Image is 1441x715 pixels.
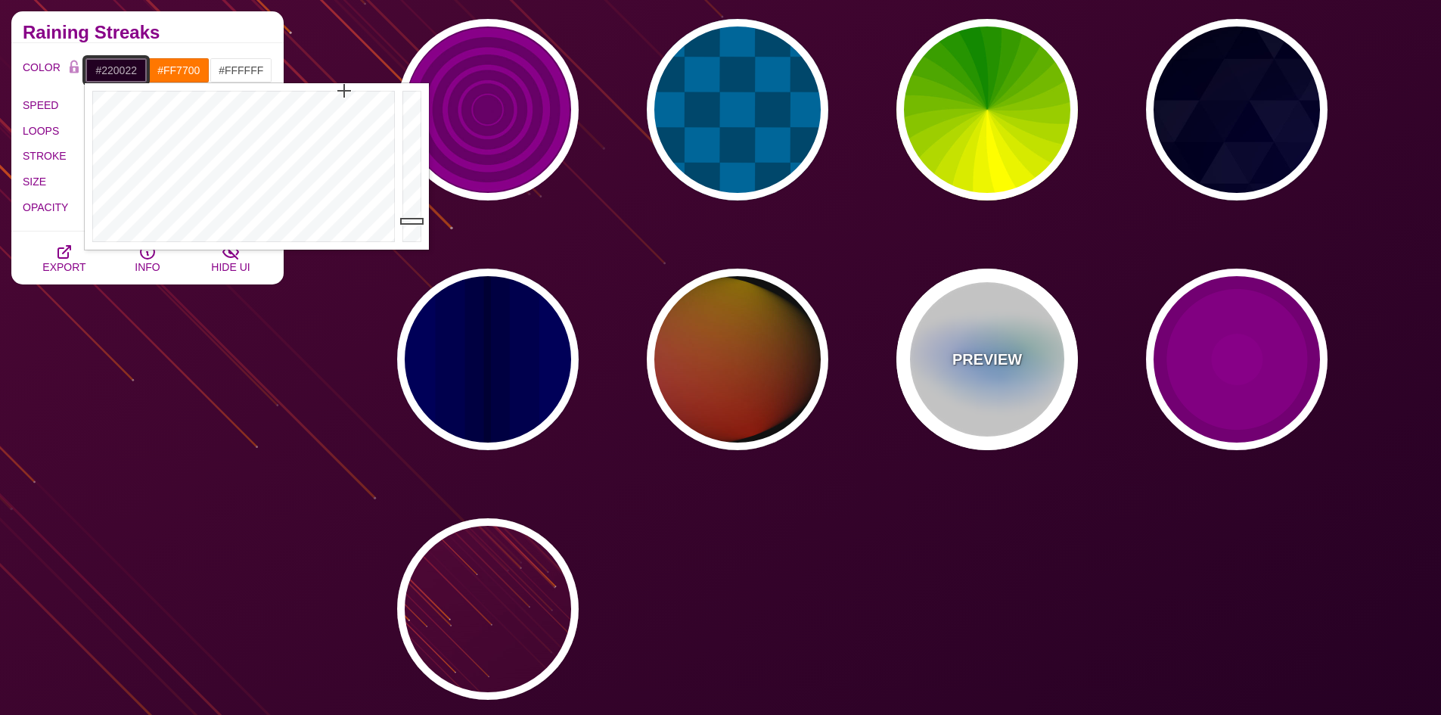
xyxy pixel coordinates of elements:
label: STROKE [23,146,85,166]
label: OPACITY [23,197,85,217]
span: HIDE UI [211,261,250,273]
button: INFO [106,232,189,284]
button: a pinwheel background that spins [896,19,1078,201]
button: moving streaks of red gradient lines over purple background [397,518,579,700]
label: LOOPS [23,121,85,141]
button: an oval that spins with an everchanging gradient [647,269,828,450]
button: purple embedded circles that ripple out [1146,269,1328,450]
span: INFO [135,261,160,273]
p: PREVIEW [952,348,1022,371]
label: SIZE [23,172,85,191]
button: blue chessboard pattern with seamless transforming loop [647,19,828,201]
button: animated sequence of ripples [397,19,579,201]
button: PREVIEWa subtle prismatic blur that spins [896,269,1078,450]
span: EXPORT [42,261,85,273]
button: triangle pattern then glows dark magical colors [1146,19,1328,201]
label: COLOR [23,58,63,83]
h2: Raining Streaks [23,26,272,39]
label: SPEED [23,95,85,115]
button: Color Lock [63,58,85,79]
button: blue curtain animation effect [397,269,579,450]
button: EXPORT [23,232,106,284]
button: HIDE UI [189,232,272,284]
